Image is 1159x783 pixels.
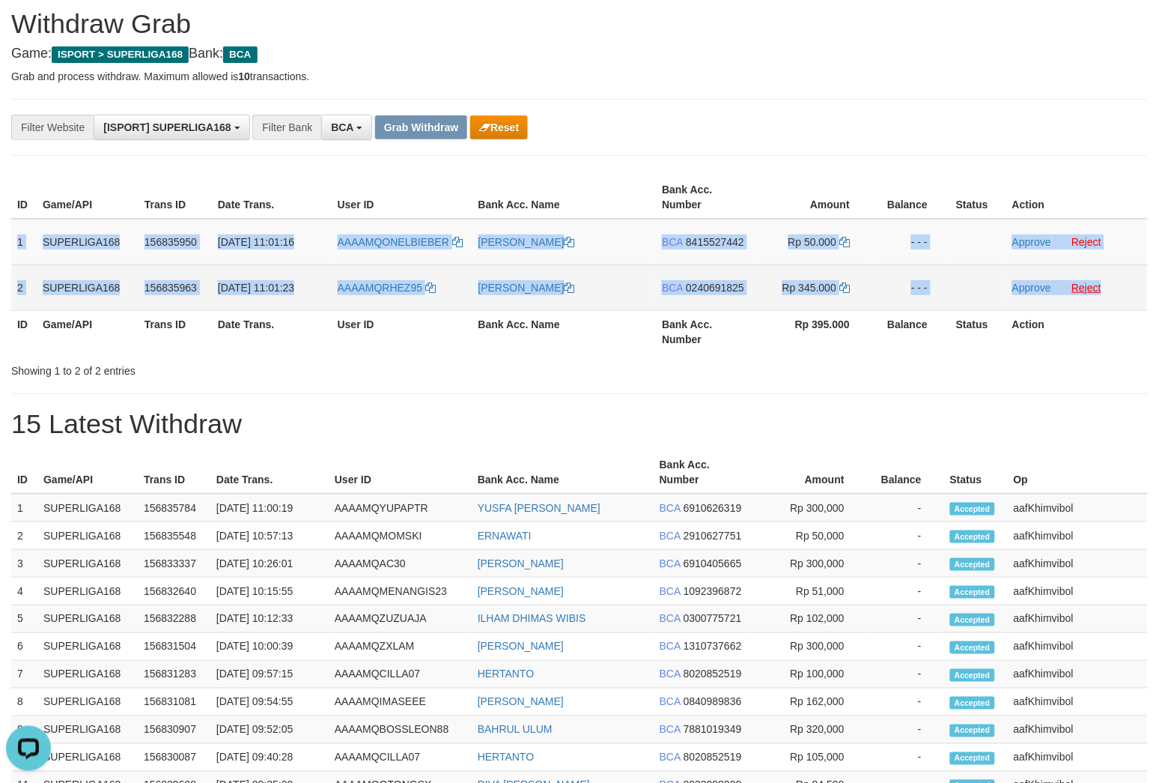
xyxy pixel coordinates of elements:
td: [DATE] 10:12:33 [210,605,329,633]
span: Accepted [950,641,995,654]
td: 156832288 [138,605,210,633]
a: Reject [1072,282,1102,294]
span: BCA [660,668,681,680]
td: [DATE] 11:00:19 [210,494,329,522]
td: 156831504 [138,633,210,661]
td: [DATE] 09:57:15 [210,661,329,689]
td: 156830907 [138,716,210,744]
span: BCA [660,696,681,708]
span: Copy 1092396872 to clipboard [684,585,742,597]
td: 156833337 [138,550,210,578]
td: 8 [11,689,37,716]
td: [DATE] 10:15:55 [210,578,329,605]
th: Bank Acc. Number [654,451,751,494]
td: 156835548 [138,522,210,550]
span: AAAAMQONELBIEBER [338,236,449,248]
span: Rp 345.000 [782,282,836,294]
span: Accepted [950,697,995,710]
span: Accepted [950,586,995,599]
th: User ID [329,451,472,494]
td: - - - [872,219,950,265]
th: User ID [332,310,472,353]
span: Accepted [950,503,995,516]
td: - [867,716,944,744]
span: Accepted [950,669,995,682]
a: HERTANTO [478,752,534,764]
a: Reject [1072,236,1102,248]
td: AAAAMQBOSSLEON88 [329,716,472,744]
td: Rp 300,000 [751,633,867,661]
td: Rp 51,000 [751,578,867,605]
a: [PERSON_NAME] [478,282,575,294]
a: [PERSON_NAME] [478,641,564,653]
th: Rp 395.000 [755,310,872,353]
th: Trans ID [138,451,210,494]
th: Amount [755,176,872,219]
span: 156835963 [145,282,197,294]
div: Filter Bank [252,115,321,140]
td: 1 [11,219,37,265]
th: Trans ID [139,176,212,219]
td: - [867,633,944,661]
span: BCA [223,46,257,63]
td: - [867,744,944,772]
span: Copy 2910627751 to clipboard [684,530,742,542]
a: [PERSON_NAME] [478,557,564,569]
span: AAAAMQRHEZ95 [338,282,423,294]
td: 156832640 [138,578,210,605]
td: aafKhimvibol [1008,578,1148,605]
td: 7 [11,661,37,689]
span: BCA [662,282,683,294]
td: SUPERLIGA168 [37,219,139,265]
td: Rp 102,000 [751,605,867,633]
button: Grab Withdraw [375,115,467,139]
td: 2 [11,522,37,550]
td: - [867,550,944,578]
th: Balance [867,451,944,494]
span: BCA [660,502,681,514]
th: Trans ID [139,310,212,353]
td: aafKhimvibol [1008,661,1148,689]
td: Rp 162,000 [751,689,867,716]
td: AAAAMQZXLAM [329,633,472,661]
span: Accepted [950,725,995,737]
td: aafKhimvibol [1008,605,1148,633]
a: [PERSON_NAME] [478,696,564,708]
td: SUPERLIGA168 [37,578,138,605]
span: Accepted [950,530,995,543]
button: Open LiveChat chat widget [6,6,51,51]
th: Date Trans. [210,451,329,494]
span: BCA [660,530,681,542]
td: 156835784 [138,494,210,522]
td: SUPERLIGA168 [37,633,138,661]
strong: 10 [238,70,250,82]
th: Game/API [37,176,139,219]
span: 156835950 [145,236,197,248]
p: Grab and process withdraw. Maximum allowed is transactions. [11,69,1148,84]
span: BCA [662,236,683,248]
td: 156831283 [138,661,210,689]
td: [DATE] 09:54:55 [210,689,329,716]
td: Rp 100,000 [751,661,867,689]
span: Accepted [950,614,995,626]
th: ID [11,310,37,353]
span: [DATE] 11:01:23 [218,282,294,294]
td: 5 [11,605,37,633]
a: [PERSON_NAME] [478,585,564,597]
th: ID [11,176,37,219]
td: Rp 320,000 [751,716,867,744]
td: - [867,661,944,689]
span: Copy 6910626319 to clipboard [684,502,742,514]
a: HERTANTO [478,668,534,680]
td: [DATE] 10:00:39 [210,633,329,661]
th: Bank Acc. Number [656,310,755,353]
a: YUSFA [PERSON_NAME] [478,502,600,514]
td: AAAAMQIMASEEE [329,689,472,716]
span: Accepted [950,558,995,571]
th: Balance [872,310,950,353]
button: [ISPORT] SUPERLIGA168 [94,115,249,140]
td: SUPERLIGA168 [37,550,138,578]
th: Balance [872,176,950,219]
span: Copy 0240691825 to clipboard [686,282,744,294]
td: - [867,605,944,633]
